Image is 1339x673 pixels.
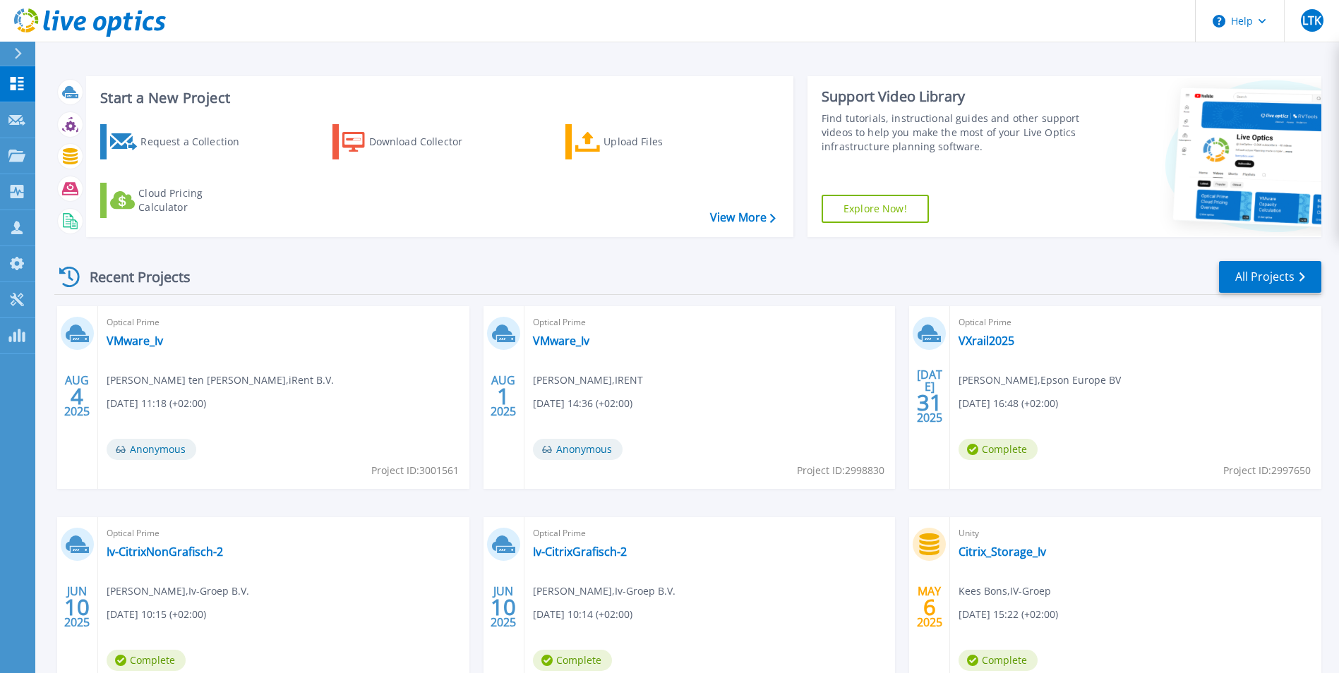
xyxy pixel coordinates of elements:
[332,124,490,159] a: Download Collector
[107,526,461,541] span: Optical Prime
[64,601,90,613] span: 10
[533,583,675,599] span: [PERSON_NAME] , Iv-Groep B.V.
[107,545,223,559] a: Iv-CitrixNonGrafisch-2
[107,372,334,388] span: [PERSON_NAME] ten [PERSON_NAME] , iRent B.V.
[107,607,206,622] span: [DATE] 10:15 (+02:00)
[369,128,482,156] div: Download Collector
[533,607,632,622] span: [DATE] 10:14 (+02:00)
[533,526,887,541] span: Optical Prime
[491,601,516,613] span: 10
[959,545,1046,559] a: Citrix_Storage_Iv
[916,370,943,422] div: [DATE] 2025
[923,601,936,613] span: 6
[533,396,632,411] span: [DATE] 14:36 (+02:00)
[140,128,253,156] div: Request a Collection
[959,334,1014,348] a: VXrail2025
[107,396,206,411] span: [DATE] 11:18 (+02:00)
[1302,15,1321,26] span: LTK
[100,124,258,159] a: Request a Collection
[497,390,510,402] span: 1
[71,390,83,402] span: 4
[107,650,186,671] span: Complete
[959,607,1058,622] span: [DATE] 15:22 (+02:00)
[822,87,1083,106] div: Support Video Library
[710,211,776,224] a: View More
[1223,463,1311,478] span: Project ID: 2997650
[100,183,258,218] a: Cloud Pricing Calculator
[64,370,90,422] div: AUG 2025
[533,545,627,559] a: Iv-CitrixGrafisch-2
[107,583,249,599] span: [PERSON_NAME] , Iv-Groep B.V.
[54,260,210,294] div: Recent Projects
[138,186,251,214] div: Cloud Pricing Calculator
[107,315,461,330] span: Optical Prime
[533,650,612,671] span: Complete
[107,439,196,460] span: Anonymous
[100,90,775,106] h3: Start a New Project
[959,526,1313,541] span: Unity
[959,315,1313,330] span: Optical Prime
[959,650,1038,671] span: Complete
[797,463,884,478] span: Project ID: 2998830
[490,581,517,633] div: JUN 2025
[917,396,942,408] span: 31
[822,111,1083,154] div: Find tutorials, instructional guides and other support videos to help you make the most of your L...
[822,195,929,223] a: Explore Now!
[107,334,163,348] a: VMware_Iv
[533,315,887,330] span: Optical Prime
[959,372,1121,388] span: [PERSON_NAME] , Epson Europe BV
[604,128,716,156] div: Upload Files
[565,124,723,159] a: Upload Files
[371,463,459,478] span: Project ID: 3001561
[533,439,623,460] span: Anonymous
[533,372,643,388] span: [PERSON_NAME] , IRENT
[64,581,90,633] div: JUN 2025
[959,396,1058,411] span: [DATE] 16:48 (+02:00)
[916,581,943,633] div: MAY 2025
[1219,261,1321,293] a: All Projects
[490,370,517,422] div: AUG 2025
[959,583,1051,599] span: Kees Bons , IV-Groep
[533,334,589,348] a: VMware_Iv
[959,439,1038,460] span: Complete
